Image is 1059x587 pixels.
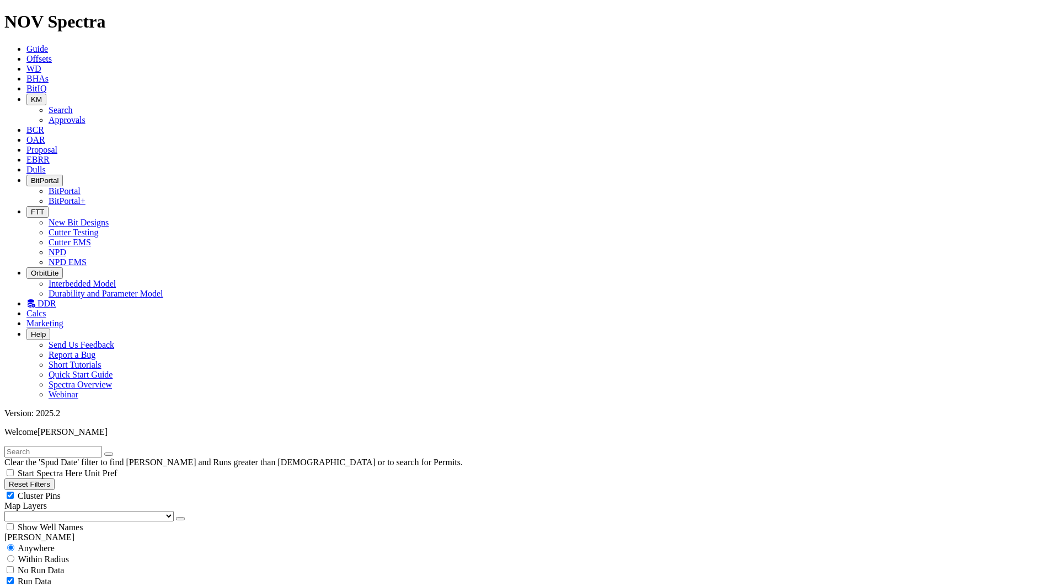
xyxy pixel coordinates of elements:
input: Search [4,446,102,457]
a: Send Us Feedback [49,340,114,349]
a: BitPortal+ [49,196,85,206]
button: KM [26,94,46,105]
button: OrbitLite [26,267,63,279]
span: Show Well Names [18,523,83,532]
span: No Run Data [18,566,64,575]
span: Anywhere [18,543,55,553]
div: Version: 2025.2 [4,408,1055,418]
a: BitIQ [26,84,46,93]
span: OrbitLite [31,269,58,277]
span: Start Spectra Here [18,468,82,478]
button: Help [26,328,50,340]
a: Cutter EMS [49,238,91,247]
a: New Bit Designs [49,218,109,227]
a: Quick Start Guide [49,370,113,379]
span: FTT [31,208,44,216]
button: FTT [26,206,49,218]
a: Report a Bug [49,350,95,359]
div: [PERSON_NAME] [4,532,1055,542]
span: Cluster Pins [18,491,61,500]
span: Unit Pref [84,468,117,478]
a: OAR [26,135,45,144]
a: WD [26,64,41,73]
a: Search [49,105,73,115]
a: Approvals [49,115,85,125]
span: DDR [38,299,56,308]
button: Reset Filters [4,478,55,490]
a: Durability and Parameter Model [49,289,163,298]
a: Proposal [26,145,57,154]
a: EBRR [26,155,50,164]
a: DDR [26,299,56,308]
a: NPD EMS [49,257,87,267]
span: KM [31,95,42,104]
a: Guide [26,44,48,53]
a: NPD [49,247,66,257]
span: Help [31,330,46,338]
a: Dulls [26,165,46,174]
a: BHAs [26,74,49,83]
span: BitPortal [31,176,58,185]
a: Cutter Testing [49,228,99,237]
span: Map Layers [4,501,47,510]
span: Clear the 'Spud Date' filter to find [PERSON_NAME] and Runs greater than [DEMOGRAPHIC_DATA] or to... [4,457,463,467]
a: BitPortal [49,186,81,196]
a: Interbedded Model [49,279,116,288]
a: Short Tutorials [49,360,101,369]
input: Start Spectra Here [7,469,14,476]
span: [PERSON_NAME] [38,427,108,437]
a: Spectra Overview [49,380,112,389]
a: Offsets [26,54,52,63]
button: BitPortal [26,175,63,186]
span: Within Radius [18,554,69,564]
a: Webinar [49,390,78,399]
a: Calcs [26,309,46,318]
a: Marketing [26,319,63,328]
h1: NOV Spectra [4,12,1055,32]
p: Welcome [4,427,1055,437]
span: Run Data [18,577,51,586]
a: BCR [26,125,44,134]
